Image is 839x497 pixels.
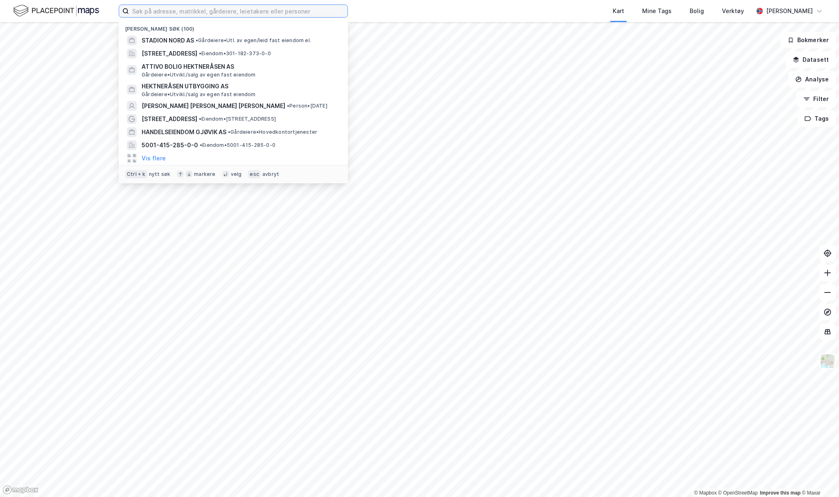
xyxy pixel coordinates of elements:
a: Mapbox [694,490,717,496]
span: STADION NORD AS [142,36,194,45]
span: Eiendom • 5001-415-285-0-0 [200,142,275,148]
div: avbryt [262,171,279,178]
button: Analyse [788,71,836,88]
img: Z [820,353,835,369]
a: Mapbox homepage [2,485,38,495]
span: Gårdeiere • Utvikl./salg av egen fast eiendom [142,91,256,98]
span: 5001-415-285-0-0 [142,140,198,150]
div: Ctrl + k [125,170,147,178]
div: esc [248,170,261,178]
a: Improve this map [760,490,801,496]
span: [PERSON_NAME] [PERSON_NAME] [PERSON_NAME] [142,101,285,111]
a: OpenStreetMap [718,490,758,496]
button: Tags [798,110,836,127]
input: Søk på adresse, matrikkel, gårdeiere, leietakere eller personer [129,5,347,17]
span: Eiendom • 301-182-373-0-0 [199,50,271,57]
span: Gårdeiere • Utl. av egen/leid fast eiendom el. [196,37,311,44]
div: [PERSON_NAME] søk (100) [119,19,348,34]
span: Person • [DATE] [287,103,327,109]
span: Gårdeiere • Utvikl./salg av egen fast eiendom [142,72,256,78]
button: Bokmerker [780,32,836,48]
span: HANDELSEIENDOM GJØVIK AS [142,127,226,137]
div: Kart [613,6,624,16]
div: Verktøy [722,6,744,16]
span: • [199,116,201,122]
span: ATTIVO BOLIG HEKTNERÅSEN AS [142,62,338,72]
span: [STREET_ADDRESS] [142,114,197,124]
span: • [200,142,202,148]
span: [STREET_ADDRESS] [142,49,197,58]
span: • [196,37,198,43]
div: Mine Tags [642,6,672,16]
div: nytt søk [149,171,171,178]
div: markere [194,171,215,178]
button: Filter [796,91,836,107]
iframe: Chat Widget [798,458,839,497]
button: Vis flere [142,153,166,163]
span: • [287,103,289,109]
span: HEKTNERÅSEN UTBYGGING AS [142,81,338,91]
span: • [228,129,230,135]
img: logo.f888ab2527a4732fd821a326f86c7f29.svg [13,4,99,18]
span: Eiendom • [STREET_ADDRESS] [199,116,276,122]
div: [PERSON_NAME] [766,6,813,16]
span: Gårdeiere • Hovedkontortjenester [228,129,317,135]
div: Bolig [690,6,704,16]
span: • [199,50,201,56]
button: Datasett [786,52,836,68]
div: velg [231,171,242,178]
